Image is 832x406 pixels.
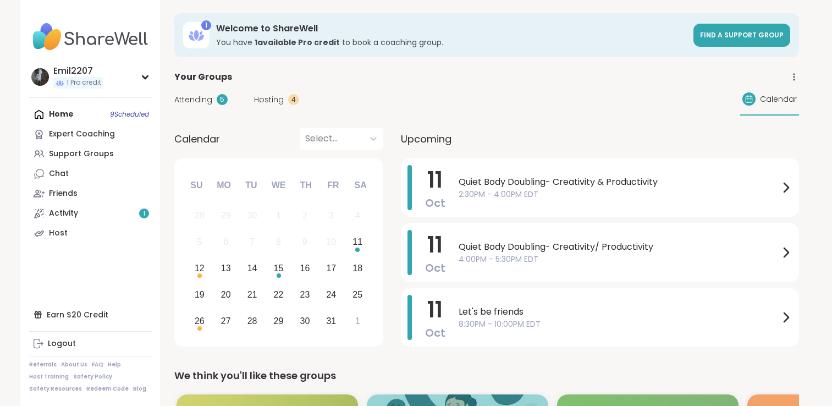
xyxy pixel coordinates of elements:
[346,204,370,228] div: Not available Saturday, October 4th, 2025
[240,204,264,228] div: Not available Tuesday, September 30th, 2025
[425,195,445,211] span: Oct
[195,261,205,276] div: 12
[247,314,257,328] div: 28
[212,173,236,197] div: Mo
[247,261,257,276] div: 14
[319,309,343,333] div: Choose Friday, October 31st, 2025
[326,314,336,328] div: 31
[221,314,231,328] div: 27
[188,204,212,228] div: Not available Sunday, September 28th, 2025
[302,208,307,223] div: 2
[459,319,779,330] span: 8:30PM - 10:00PM EDT
[184,173,208,197] div: Su
[221,208,231,223] div: 29
[143,209,145,218] span: 1
[300,314,310,328] div: 30
[276,208,281,223] div: 1
[352,234,362,249] div: 11
[92,361,103,369] a: FAQ
[247,208,257,223] div: 30
[459,305,779,319] span: Let's be friends
[346,283,370,306] div: Choose Saturday, October 25th, 2025
[53,65,103,77] div: Emil2207
[293,257,317,281] div: Choose Thursday, October 16th, 2025
[266,173,290,197] div: We
[427,229,443,260] span: 11
[300,261,310,276] div: 16
[427,164,443,195] span: 11
[293,309,317,333] div: Choose Thursday, October 30th, 2025
[240,309,264,333] div: Choose Tuesday, October 28th, 2025
[188,231,212,254] div: Not available Sunday, October 5th, 2025
[29,385,82,393] a: Safety Resources
[29,184,152,204] a: Friends
[247,287,257,302] div: 21
[216,37,687,48] h3: You have to book a coaching group.
[214,231,238,254] div: Not available Monday, October 6th, 2025
[133,385,146,393] a: Blog
[216,23,687,35] h3: Welcome to ShareWell
[29,305,152,325] div: Earn $20 Credit
[49,208,78,219] div: Activity
[201,20,211,30] div: 1
[319,204,343,228] div: Not available Friday, October 3rd, 2025
[186,202,371,334] div: month 2025-10
[174,94,212,106] span: Attending
[401,131,451,146] span: Upcoming
[188,257,212,281] div: Choose Sunday, October 12th, 2025
[352,261,362,276] div: 18
[174,368,799,383] div: We think you'll like these groups
[302,234,307,249] div: 9
[355,314,360,328] div: 1
[425,260,445,276] span: Oct
[48,338,76,349] div: Logout
[49,149,114,160] div: Support Groups
[321,173,345,197] div: Fr
[267,204,290,228] div: Not available Wednesday, October 1st, 2025
[760,94,797,105] span: Calendar
[214,204,238,228] div: Not available Monday, September 29th, 2025
[217,94,228,105] div: 5
[49,168,69,179] div: Chat
[274,261,284,276] div: 15
[221,287,231,302] div: 20
[240,257,264,281] div: Choose Tuesday, October 14th, 2025
[293,204,317,228] div: Not available Thursday, October 2nd, 2025
[293,283,317,306] div: Choose Thursday, October 23rd, 2025
[49,188,78,199] div: Friends
[346,309,370,333] div: Choose Saturday, November 1st, 2025
[174,70,232,84] span: Your Groups
[346,231,370,254] div: Choose Saturday, October 11th, 2025
[67,78,101,87] span: 1 Pro credit
[254,94,284,106] span: Hosting
[29,223,152,243] a: Host
[29,373,69,381] a: Host Training
[49,228,68,239] div: Host
[239,173,263,197] div: Tu
[352,287,362,302] div: 25
[61,361,87,369] a: About Us
[214,309,238,333] div: Choose Monday, October 27th, 2025
[29,334,152,354] a: Logout
[31,68,49,86] img: Emil2207
[250,234,255,249] div: 7
[459,240,779,254] span: Quiet Body Doubling- Creativity/ Productivity
[267,309,290,333] div: Choose Wednesday, October 29th, 2025
[293,231,317,254] div: Not available Thursday, October 9th, 2025
[49,129,115,140] div: Expert Coaching
[86,385,129,393] a: Redeem Code
[300,287,310,302] div: 23
[29,144,152,164] a: Support Groups
[326,287,336,302] div: 24
[274,314,284,328] div: 29
[700,30,784,40] span: Find a support group
[188,309,212,333] div: Choose Sunday, October 26th, 2025
[197,234,202,249] div: 5
[459,254,779,265] span: 4:00PM - 5:30PM EDT
[174,131,220,146] span: Calendar
[195,208,205,223] div: 28
[319,257,343,281] div: Choose Friday, October 17th, 2025
[195,287,205,302] div: 19
[195,314,205,328] div: 26
[329,208,334,223] div: 3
